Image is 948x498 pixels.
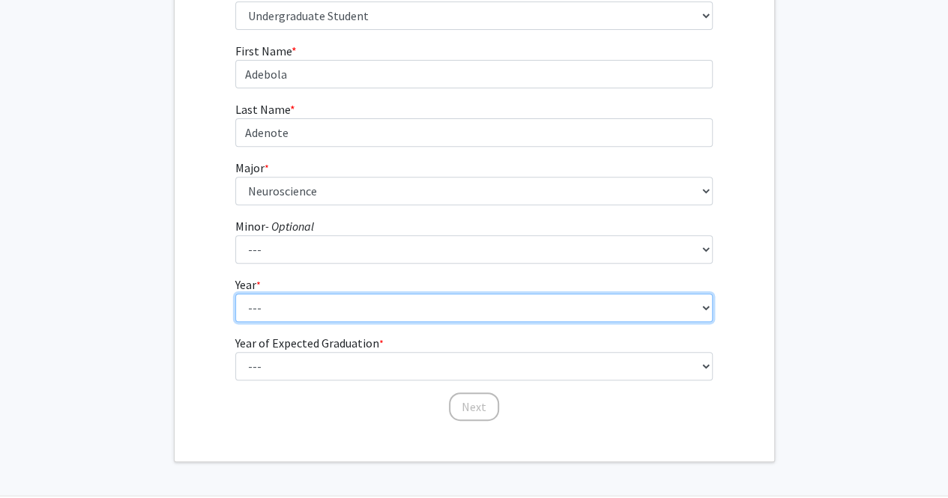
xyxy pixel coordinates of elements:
iframe: Chat [11,431,64,487]
i: - Optional [265,219,314,234]
span: First Name [235,43,292,58]
button: Next [449,392,499,421]
span: Last Name [235,102,290,117]
label: Minor [235,217,314,235]
label: Major [235,159,269,177]
label: Year of Expected Graduation [235,334,384,352]
label: Year [235,276,261,294]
